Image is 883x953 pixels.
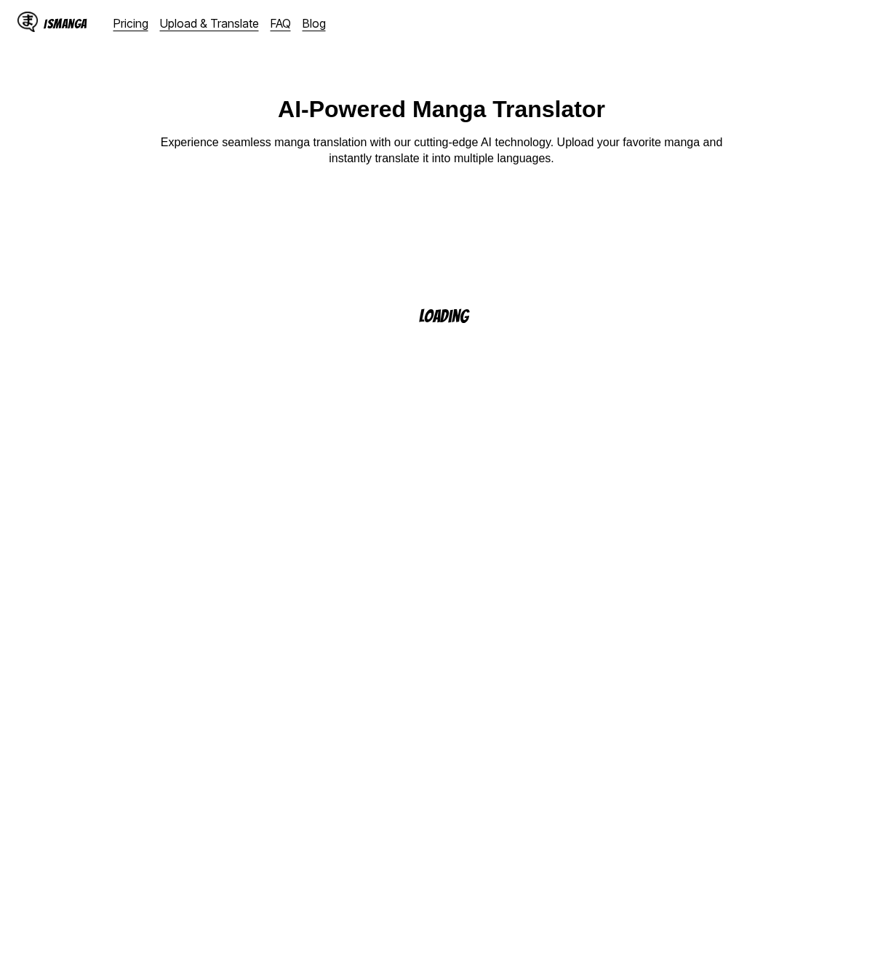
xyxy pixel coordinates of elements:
a: FAQ [271,16,291,31]
p: Loading [419,307,487,325]
a: Pricing [113,16,148,31]
h1: AI-Powered Manga Translator [278,96,605,123]
img: IsManga Logo [17,12,38,32]
a: IsManga LogoIsManga [17,12,113,35]
div: IsManga [44,17,87,31]
a: Blog [303,16,326,31]
a: Upload & Translate [160,16,259,31]
p: Experience seamless manga translation with our cutting-edge AI technology. Upload your favorite m... [151,135,732,167]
